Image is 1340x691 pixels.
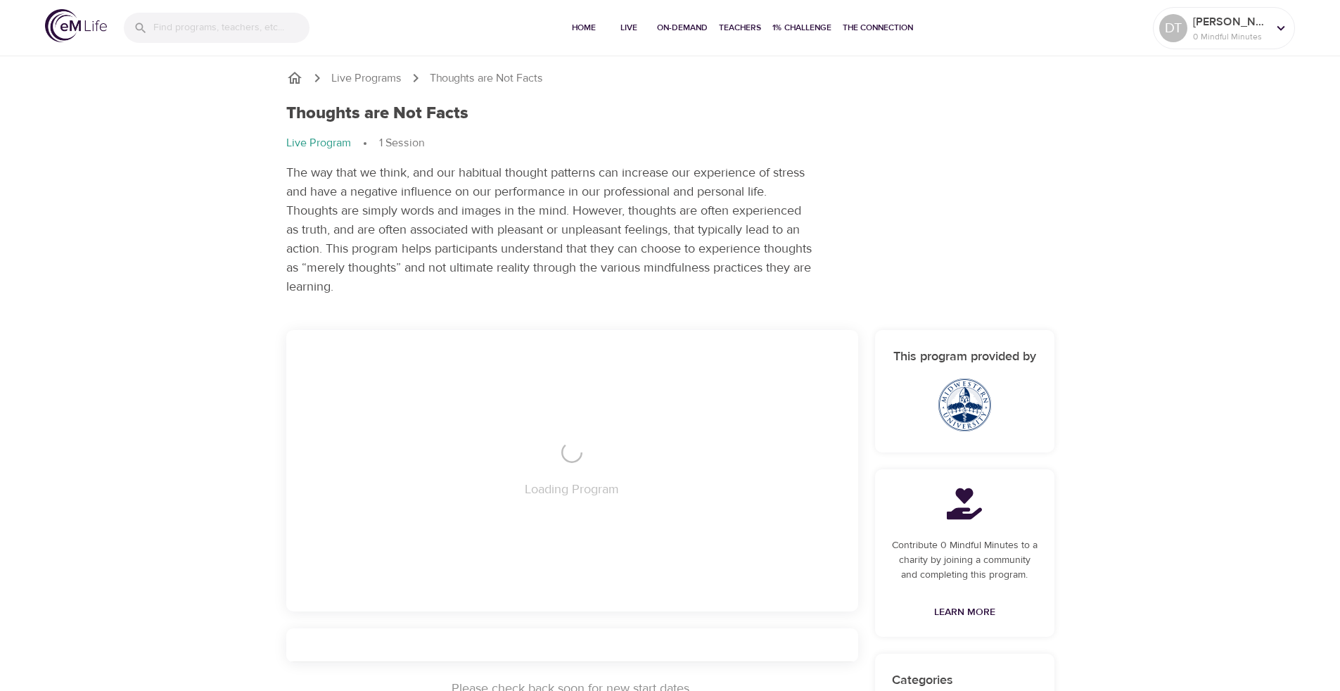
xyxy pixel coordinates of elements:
h6: This program provided by [892,347,1038,367]
span: 1% Challenge [772,20,831,35]
p: Loading Program [525,480,619,499]
img: Midwestern_University_seal.svg.png [938,379,991,431]
p: Categories [892,671,1038,690]
a: Learn More [929,600,1001,626]
p: 1 Session [379,135,424,151]
input: Find programs, teachers, etc... [153,13,310,43]
span: Learn More [934,604,995,621]
div: DT [1159,14,1187,42]
a: Live Programs [331,70,402,87]
h1: Thoughts are Not Facts [286,103,468,124]
nav: breadcrumb [286,135,1054,152]
span: The Connection [843,20,913,35]
img: logo [45,9,107,42]
span: Live [612,20,646,35]
p: Thoughts are Not Facts [430,70,543,87]
span: Teachers [719,20,761,35]
span: On-Demand [657,20,708,35]
p: Live Program [286,135,351,151]
p: [PERSON_NAME] [1193,13,1268,30]
nav: breadcrumb [286,70,1054,87]
span: Home [567,20,601,35]
p: Contribute 0 Mindful Minutes to a charity by joining a community and completing this program. [892,538,1038,583]
p: The way that we think, and our habitual thought patterns can increase our experience of stress an... [286,163,814,296]
p: 0 Mindful Minutes [1193,30,1268,43]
